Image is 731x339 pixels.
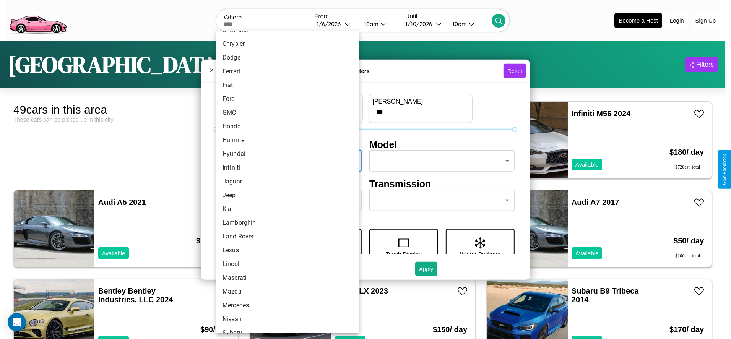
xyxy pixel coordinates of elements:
[216,202,359,216] li: Kia
[216,312,359,326] li: Nissan
[216,230,359,243] li: Land Rover
[216,106,359,120] li: GMC
[216,175,359,188] li: Jaguar
[216,271,359,285] li: Maserati
[216,188,359,202] li: Jeep
[216,78,359,92] li: Fiat
[216,298,359,312] li: Mercedes
[216,65,359,78] li: Ferrari
[216,37,359,51] li: Chrysler
[216,133,359,147] li: Hummer
[216,120,359,133] li: Honda
[216,243,359,257] li: Lexus
[216,51,359,65] li: Dodge
[216,285,359,298] li: Mazda
[8,313,26,331] div: Open Intercom Messenger
[216,92,359,106] li: Ford
[216,161,359,175] li: Infiniti
[216,147,359,161] li: Hyundai
[216,216,359,230] li: Lamborghini
[216,257,359,271] li: Lincoln
[722,154,727,185] div: Give Feedback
